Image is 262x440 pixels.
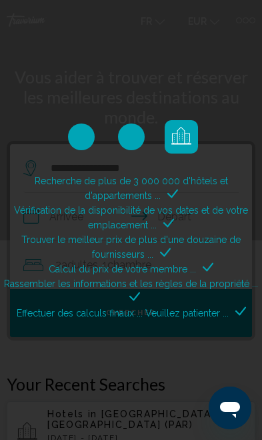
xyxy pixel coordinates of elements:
[4,278,258,289] span: Rassembler les informations et les règles de la propriété ...
[17,308,229,318] span: Effectuer des calculs finaux ... Veuillez patienter ...
[14,205,248,230] span: Vérification de la disponibilité de vos dates et de votre emplacement ...
[209,387,251,429] iframe: Bouton de lancement de la fenêtre de messagerie
[21,234,241,260] span: Trouver le meilleur prix de plus d'une douzaine de fournisseurs ...
[49,264,196,274] span: Calcul du prix de votre membre ...
[35,176,228,201] span: Recherche de plus de 3 000 000 d'hôtels et d'appartements ...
